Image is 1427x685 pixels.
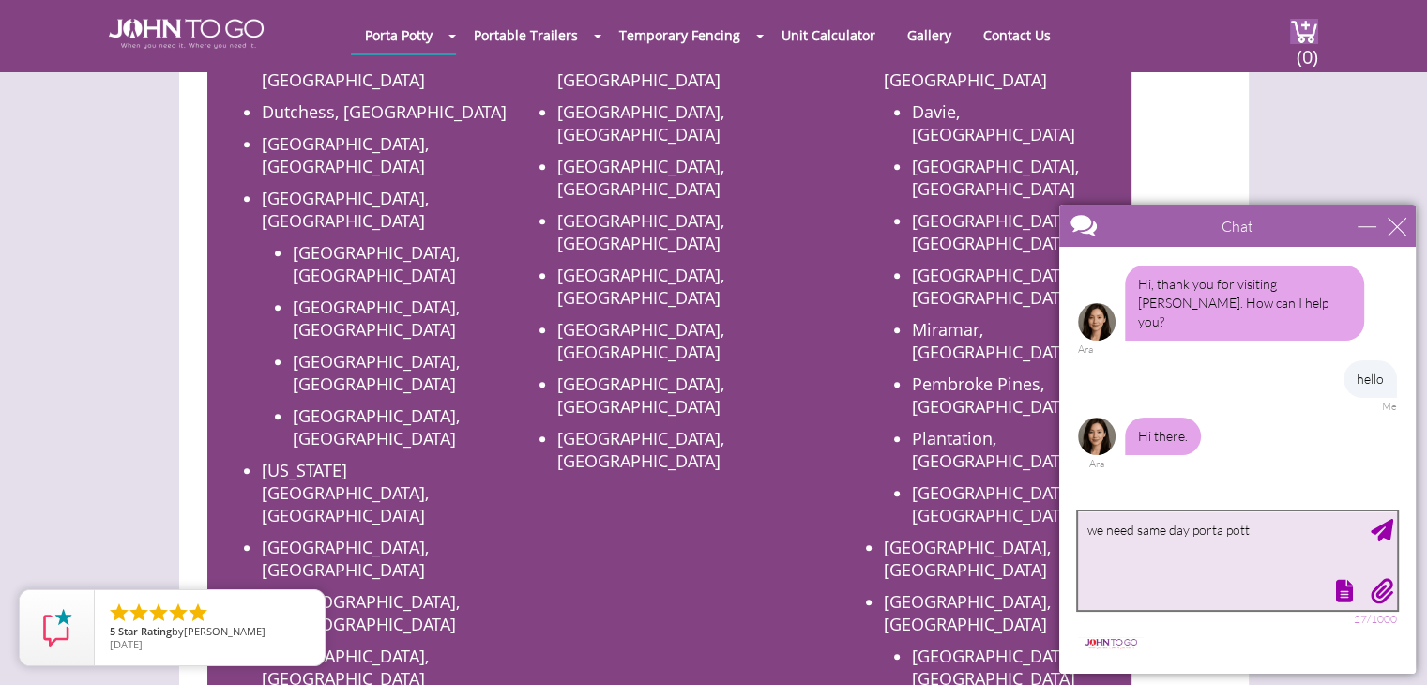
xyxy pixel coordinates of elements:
[912,264,1079,309] a: [GEOGRAPHIC_DATA], [GEOGRAPHIC_DATA]
[1290,19,1318,44] img: cart a
[147,601,170,624] li: 
[110,626,310,639] span: by
[884,590,1051,635] a: [GEOGRAPHIC_DATA], [GEOGRAPHIC_DATA]
[118,624,172,638] span: Star Rating
[109,19,264,49] img: JOHN to go
[884,536,1051,581] a: [GEOGRAPHIC_DATA], [GEOGRAPHIC_DATA]
[128,601,150,624] li: 
[893,17,965,53] a: Gallery
[351,17,447,53] a: Porta Potty
[969,17,1065,53] a: Contact Us
[557,264,724,309] a: [GEOGRAPHIC_DATA], [GEOGRAPHIC_DATA]
[912,318,1075,363] a: Miramar, [GEOGRAPHIC_DATA]
[912,155,1079,200] a: [GEOGRAPHIC_DATA], [GEOGRAPHIC_DATA]
[1048,193,1427,685] iframe: Live Chat Box
[912,481,1079,526] a: [GEOGRAPHIC_DATA], [GEOGRAPHIC_DATA]
[557,427,724,472] a: [GEOGRAPHIC_DATA], [GEOGRAPHIC_DATA]
[108,601,130,624] li: 
[262,100,507,123] a: Dutchess, [GEOGRAPHIC_DATA]
[187,601,209,624] li: 
[912,373,1075,418] a: Pembroke Pines, [GEOGRAPHIC_DATA]
[605,17,754,53] a: Temporary Fencing
[912,100,1075,145] a: Davie, [GEOGRAPHIC_DATA]
[293,296,460,341] a: [GEOGRAPHIC_DATA], [GEOGRAPHIC_DATA]
[293,350,460,395] a: [GEOGRAPHIC_DATA], [GEOGRAPHIC_DATA]
[262,459,429,526] a: [US_STATE][GEOGRAPHIC_DATA], [GEOGRAPHIC_DATA]
[293,404,460,449] a: [GEOGRAPHIC_DATA], [GEOGRAPHIC_DATA]
[557,100,724,145] a: [GEOGRAPHIC_DATA], [GEOGRAPHIC_DATA]
[767,17,889,53] a: Unit Calculator
[293,590,460,635] a: [GEOGRAPHIC_DATA], [GEOGRAPHIC_DATA]
[557,318,724,363] a: [GEOGRAPHIC_DATA], [GEOGRAPHIC_DATA]
[184,624,266,638] span: [PERSON_NAME]
[557,373,724,418] a: [GEOGRAPHIC_DATA], [GEOGRAPHIC_DATA]
[293,241,460,286] a: [GEOGRAPHIC_DATA], [GEOGRAPHIC_DATA]
[110,624,115,638] span: 5
[262,536,429,581] a: [GEOGRAPHIC_DATA], [GEOGRAPHIC_DATA]
[262,187,429,232] a: [GEOGRAPHIC_DATA], [GEOGRAPHIC_DATA]
[557,209,724,254] a: [GEOGRAPHIC_DATA], [GEOGRAPHIC_DATA]
[110,637,143,651] span: [DATE]
[912,427,1075,472] a: Plantation, [GEOGRAPHIC_DATA]
[460,17,592,53] a: Portable Trailers
[262,132,429,177] a: [GEOGRAPHIC_DATA], [GEOGRAPHIC_DATA]
[912,209,1079,254] a: [GEOGRAPHIC_DATA], [GEOGRAPHIC_DATA]
[38,609,76,647] img: Review Rating
[557,155,724,200] a: [GEOGRAPHIC_DATA], [GEOGRAPHIC_DATA]
[167,601,190,624] li: 
[1296,29,1318,69] span: (0)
